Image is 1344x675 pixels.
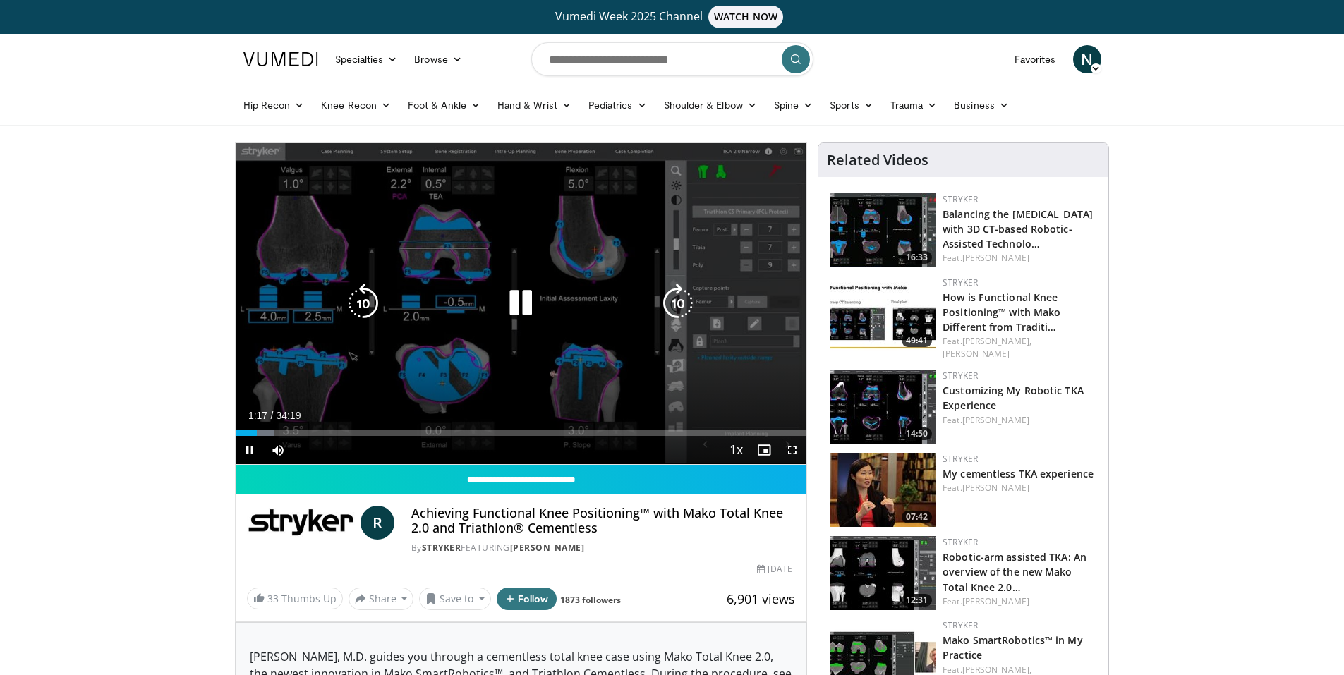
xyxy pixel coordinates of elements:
a: Shoulder & Elbow [655,91,765,119]
div: Feat. [943,482,1097,494]
img: 4b492601-1f86-4970-ad60-0382e120d266.150x105_q85_crop-smart_upscale.jpg [830,453,936,527]
a: Mako SmartRobotics™ in My Practice [943,633,1083,662]
button: Mute [264,436,292,464]
div: Feat. [943,414,1097,427]
div: Feat. [943,252,1097,264]
a: 12:31 [830,536,936,610]
a: 1873 followers [560,594,621,606]
a: 16:33 [830,193,936,267]
a: Hip Recon [235,91,313,119]
a: Stryker [422,542,461,554]
a: [PERSON_NAME] [962,482,1029,494]
a: Stryker [943,453,978,465]
button: Pause [236,436,264,464]
a: R [361,506,394,540]
a: Customizing My Robotic TKA Experience [943,384,1084,412]
span: 1:17 [248,410,267,421]
h4: Achieving Functional Knee Positioning™ with Mako Total Knee 2.0 and Triathlon® Cementless [411,506,795,536]
button: Playback Rate [722,436,750,464]
a: Stryker [943,276,978,288]
span: 16:33 [902,251,932,264]
a: Robotic-arm assisted TKA: An overview of the new Mako Total Knee 2.0… [943,550,1086,593]
a: 33 Thumbs Up [247,588,343,609]
a: 07:42 [830,453,936,527]
img: Stryker [247,506,355,540]
div: Feat. [943,595,1097,608]
a: [PERSON_NAME] [962,414,1029,426]
span: / [271,410,274,421]
a: Stryker [943,619,978,631]
button: Share [349,588,414,610]
span: 12:31 [902,594,932,607]
span: WATCH NOW [708,6,783,28]
a: [PERSON_NAME] [962,595,1029,607]
a: Balancing the [MEDICAL_DATA] with 3D CT-based Robotic-Assisted Technolo… [943,207,1093,250]
img: ffdd9326-d8c6-4f24-b7c0-24c655ed4ab2.150x105_q85_crop-smart_upscale.jpg [830,276,936,351]
div: By FEATURING [411,542,795,554]
div: Feat. [943,335,1097,360]
a: Business [945,91,1017,119]
a: [PERSON_NAME] [943,348,1010,360]
button: Follow [497,588,557,610]
span: 14:50 [902,427,932,440]
span: 49:41 [902,334,932,347]
a: Foot & Ankle [399,91,489,119]
a: Spine [765,91,821,119]
h4: Related Videos [827,152,928,169]
button: Fullscreen [778,436,806,464]
a: Sports [821,91,882,119]
img: aececb5f-a7d6-40bb-96d9-26cdf3a45450.150x105_q85_crop-smart_upscale.jpg [830,193,936,267]
a: Specialties [327,45,406,73]
a: [PERSON_NAME], [962,335,1031,347]
video-js: Video Player [236,143,807,465]
a: 49:41 [830,276,936,351]
a: Favorites [1006,45,1065,73]
a: Knee Recon [313,91,399,119]
span: 33 [267,592,279,605]
a: [PERSON_NAME] [510,542,585,554]
a: Stryker [943,370,978,382]
img: 3ed3d49b-c22b-49e8-bd74-1d9565e20b04.150x105_q85_crop-smart_upscale.jpg [830,536,936,610]
span: 6,901 views [727,590,795,607]
a: Stryker [943,536,978,548]
span: 34:19 [276,410,301,421]
a: Stryker [943,193,978,205]
button: Save to [419,588,491,610]
a: Hand & Wrist [489,91,580,119]
div: [DATE] [757,563,795,576]
input: Search topics, interventions [531,42,813,76]
a: My cementless TKA experience [943,467,1094,480]
a: Browse [406,45,471,73]
a: How is Functional Knee Positioning™ with Mako Different from Traditi… [943,291,1060,334]
a: 14:50 [830,370,936,444]
a: Vumedi Week 2025 ChannelWATCH NOW [246,6,1099,28]
a: Trauma [882,91,946,119]
span: 07:42 [902,511,932,523]
div: Progress Bar [236,430,807,436]
img: VuMedi Logo [243,52,318,66]
a: [PERSON_NAME] [962,252,1029,264]
a: Pediatrics [580,91,655,119]
a: N [1073,45,1101,73]
button: Enable picture-in-picture mode [750,436,778,464]
img: 26055920-f7a6-407f-820a-2bd18e419f3d.150x105_q85_crop-smart_upscale.jpg [830,370,936,444]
